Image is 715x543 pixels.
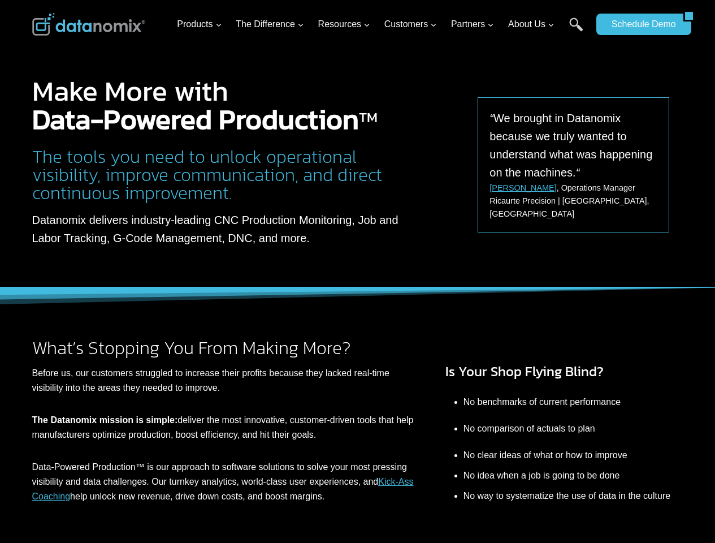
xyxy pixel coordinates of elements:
[489,195,657,221] p: Ricaurte Precision | [GEOGRAPHIC_DATA], [GEOGRAPHIC_DATA]
[489,112,493,124] em: “
[32,98,359,140] strong: Data-Powered Production
[32,148,430,202] h2: The tools you need to unlock operational visibility, improve communication, and direct continuous...
[32,477,414,501] a: Kick-Ass Coaching
[463,483,683,510] li: No way to systematize the use of data in the culture
[384,17,437,32] span: Customers
[359,106,378,128] sup: TM
[32,366,414,395] p: Before us, our customers struggled to increase their profits because they lacked real-time visibi...
[463,415,683,442] li: No comparison of actuals to plan
[489,183,556,192] a: [PERSON_NAME]
[463,442,683,468] li: No clear ideas of what or how to improve
[451,17,494,32] span: Partners
[569,18,583,43] a: Search
[32,415,178,425] strong: The Datanomix mission is simple:
[32,211,430,247] p: Datanomix delivers industry-leading CNC Production Monitoring, Job and Labor Tracking, G-Code Man...
[463,468,683,483] li: No idea when a job is going to be done
[32,339,414,357] h2: What’s Stopping You From Making More?
[32,77,430,133] h1: Make More with
[489,182,635,195] p: , Operations Manager
[489,109,657,182] p: We brought in Datanomix because we truly wanted to understand what was happening on the machines.
[32,460,414,503] p: Data-Powered Production™ is our approach to software solutions to solve your most pressing visibi...
[508,17,554,32] span: About Us
[177,17,222,32] span: Products
[32,13,145,36] img: Datanomix
[463,389,683,415] li: No benchmarks of current performance
[576,166,580,179] em: “
[445,361,683,382] h3: Is Your Shop Flying Blind?
[172,6,591,43] nav: Primary Navigation
[318,17,370,32] span: Resources
[596,14,683,35] a: Schedule Demo
[236,17,304,32] span: The Difference
[32,413,414,442] p: deliver the most innovative, customer-driven tools that help manufacturers optimize production, b...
